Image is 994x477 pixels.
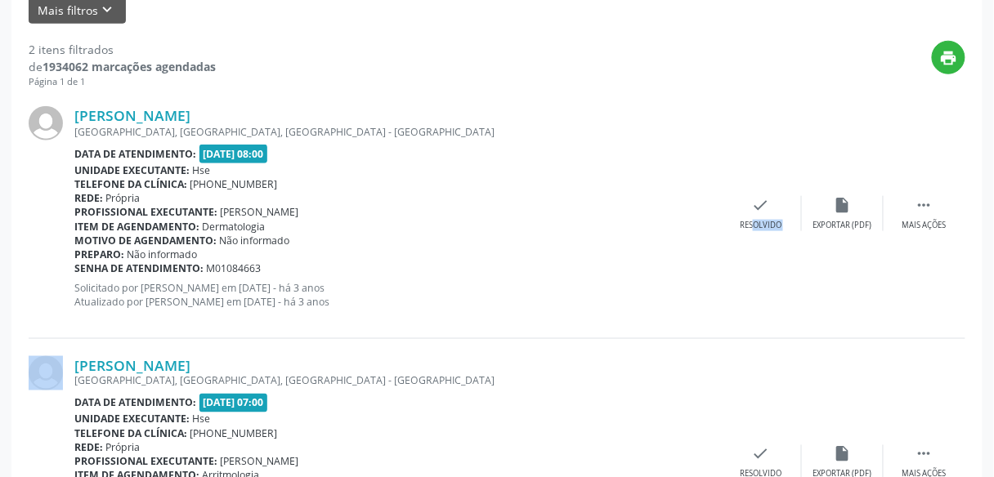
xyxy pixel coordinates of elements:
[203,220,266,234] span: Dermatologia
[128,247,198,261] span: Não informado
[220,234,290,247] span: Não informado
[74,163,190,177] b: Unidade executante:
[74,374,720,388] div: [GEOGRAPHIC_DATA], [GEOGRAPHIC_DATA], [GEOGRAPHIC_DATA] - [GEOGRAPHIC_DATA]
[29,41,216,58] div: 2 itens filtrados
[916,196,934,214] i: 
[29,58,216,75] div: de
[99,1,117,19] i: keyboard_arrow_down
[74,106,190,124] a: [PERSON_NAME]
[932,41,965,74] button: print
[74,427,187,441] b: Telefone da clínica:
[43,59,216,74] strong: 1934062 marcações agendadas
[74,234,217,247] b: Motivo de agendamento:
[190,177,278,191] span: [PHONE_NUMBER]
[74,412,190,426] b: Unidade executante:
[813,220,872,231] div: Exportar (PDF)
[190,427,278,441] span: [PHONE_NUMBER]
[74,205,217,219] b: Profissional executante:
[74,147,196,161] b: Data de atendimento:
[74,455,217,469] b: Profissional executante:
[207,261,262,275] span: M01084663
[29,356,63,390] img: img
[74,247,124,261] b: Preparo:
[106,441,141,455] span: Própria
[221,455,299,469] span: [PERSON_NAME]
[29,106,63,140] img: img
[221,205,299,219] span: [PERSON_NAME]
[834,196,852,214] i: insert_drive_file
[199,394,268,412] span: [DATE] 07:00
[193,163,211,177] span: Hse
[74,396,196,410] b: Data de atendimento:
[106,191,141,205] span: Própria
[74,220,199,234] b: Item de agendamento:
[193,412,211,426] span: Hse
[74,261,204,275] b: Senha de atendimento:
[74,441,103,455] b: Rede:
[752,196,770,214] i: check
[199,145,268,163] span: [DATE] 08:00
[74,125,720,139] div: [GEOGRAPHIC_DATA], [GEOGRAPHIC_DATA], [GEOGRAPHIC_DATA] - [GEOGRAPHIC_DATA]
[29,75,216,89] div: Página 1 de 1
[902,220,947,231] div: Mais ações
[916,445,934,463] i: 
[74,281,720,309] p: Solicitado por [PERSON_NAME] em [DATE] - há 3 anos Atualizado por [PERSON_NAME] em [DATE] - há 3 ...
[74,191,103,205] b: Rede:
[834,445,852,463] i: insert_drive_file
[752,445,770,463] i: check
[940,49,958,67] i: print
[74,177,187,191] b: Telefone da clínica:
[740,220,781,231] div: Resolvido
[74,356,190,374] a: [PERSON_NAME]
